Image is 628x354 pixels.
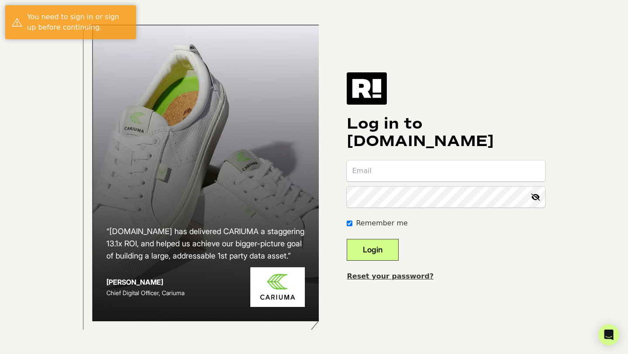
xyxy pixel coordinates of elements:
strong: [PERSON_NAME] [106,278,163,286]
h2: “[DOMAIN_NAME] has delivered CARIUMA a staggering 13.1x ROI, and helped us achieve our bigger-pic... [106,225,305,262]
img: Retention.com [347,72,387,105]
a: Reset your password? [347,272,433,280]
div: You need to sign in or sign up before continuing. [27,12,130,33]
h1: Log in to [DOMAIN_NAME] [347,115,545,150]
button: Login [347,239,399,261]
span: Chief Digital Officer, Cariuma [106,289,184,296]
label: Remember me [356,218,407,228]
div: Open Intercom Messenger [598,324,619,345]
img: Cariuma [250,267,305,307]
input: Email [347,160,545,181]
